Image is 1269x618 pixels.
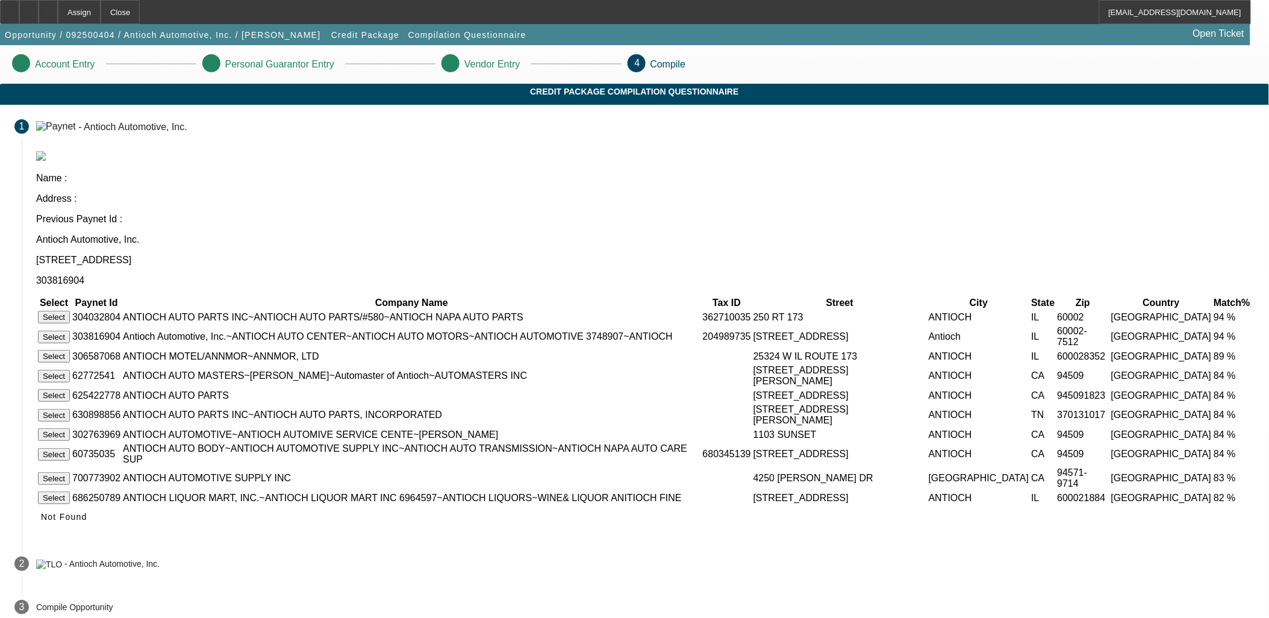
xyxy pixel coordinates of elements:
[1188,23,1249,44] a: Open Ticket
[1214,325,1251,348] td: 94 %
[37,297,70,309] th: Select
[1111,443,1212,466] td: [GEOGRAPHIC_DATA]
[1111,349,1212,363] td: [GEOGRAPHIC_DATA]
[1031,310,1056,324] td: IL
[1057,364,1109,387] td: 94509
[36,275,1255,286] p: 303816904
[1031,364,1056,387] td: CA
[1031,443,1056,466] td: CA
[38,448,70,461] button: Select
[928,443,1030,466] td: ANTIOCH
[36,506,92,528] button: Not Found
[72,310,121,324] td: 304032804
[1111,491,1212,505] td: [GEOGRAPHIC_DATA]
[36,193,1255,204] p: Address :
[122,491,701,505] td: ANTIOCH LIQUOR MART, INC.~ANTIOCH LIQUOR MART INC 6964597~ANTIOCH LIQUORS~WINE& LIQUOR ANITIOCH FINE
[753,310,927,324] td: 250 RT 173
[331,30,399,40] span: Credit Package
[72,389,121,402] td: 625422778
[408,30,526,40] span: Compilation Questionnaire
[38,409,70,422] button: Select
[1031,491,1056,505] td: IL
[1057,325,1109,348] td: 60002-7512
[36,214,1255,225] p: Previous Paynet Id :
[650,59,686,70] p: Compile
[928,389,1030,402] td: ANTIOCH
[122,310,701,324] td: ANTIOCH AUTO PARTS INC~ANTIOCH AUTO PARTS/#580~ANTIOCH NAPA AUTO PARTS
[1214,297,1251,309] th: Match%
[1031,404,1056,426] td: TN
[753,491,927,505] td: [STREET_ADDRESS]
[36,602,113,612] p: Compile Opportunity
[225,59,334,70] p: Personal Guarantor Entry
[1111,389,1212,402] td: [GEOGRAPHIC_DATA]
[72,428,121,442] td: 302763969
[36,151,46,161] img: paynet_logo.jpg
[1111,428,1212,442] td: [GEOGRAPHIC_DATA]
[38,428,70,441] button: Select
[1111,364,1212,387] td: [GEOGRAPHIC_DATA]
[1111,467,1212,490] td: [GEOGRAPHIC_DATA]
[753,349,927,363] td: 25324 W IL ROUTE 173
[928,428,1030,442] td: ANTIOCH
[928,349,1030,363] td: ANTIOCH
[122,325,701,348] td: Antioch Automotive, Inc.~ANTIOCH AUTO CENTER~ANTIOCH AUTO MOTORS~ANTIOCH AUTOMOTIVE 3748907~ANTIOCH
[328,24,402,46] button: Credit Package
[753,443,927,466] td: [STREET_ADDRESS]
[1057,297,1109,309] th: Zip
[72,349,121,363] td: 306587068
[19,121,25,132] span: 1
[19,558,25,569] span: 2
[122,297,701,309] th: Company Name
[405,24,529,46] button: Compilation Questionnaire
[1214,443,1251,466] td: 84 %
[702,443,752,466] td: 680345139
[635,58,640,68] span: 4
[702,325,752,348] td: 204989735
[72,491,121,505] td: 686250789
[5,30,321,40] span: Opportunity / 092500404 / Antioch Automotive, Inc. / [PERSON_NAME]
[1111,297,1212,309] th: Country
[72,297,121,309] th: Paynet Id
[702,297,752,309] th: Tax ID
[1057,389,1109,402] td: 945091823
[1057,404,1109,426] td: 370131017
[36,234,1255,245] p: Antioch Automotive, Inc.
[928,364,1030,387] td: ANTIOCH
[38,370,70,382] button: Select
[38,492,70,504] button: Select
[928,467,1030,490] td: [GEOGRAPHIC_DATA]
[1031,467,1056,490] td: CA
[1031,428,1056,442] td: CA
[928,491,1030,505] td: ANTIOCH
[38,472,70,485] button: Select
[35,59,95,70] p: Account Entry
[1057,443,1109,466] td: 94509
[1111,310,1212,324] td: [GEOGRAPHIC_DATA]
[928,325,1030,348] td: Antioch
[19,602,25,613] span: 3
[1214,310,1251,324] td: 94 %
[928,310,1030,324] td: ANTIOCH
[1214,491,1251,505] td: 82 %
[122,389,701,402] td: ANTIOCH AUTO PARTS
[38,389,70,402] button: Select
[1111,325,1212,348] td: [GEOGRAPHIC_DATA]
[1031,325,1056,348] td: IL
[72,325,121,348] td: 303816904
[1057,349,1109,363] td: 600028352
[1031,349,1056,363] td: IL
[753,364,927,387] td: [STREET_ADDRESS][PERSON_NAME]
[464,59,520,70] p: Vendor Entry
[36,255,1255,266] p: [STREET_ADDRESS]
[122,467,701,490] td: ANTIOCH AUTOMOTIVE SUPPLY INC
[1214,467,1251,490] td: 83 %
[72,364,121,387] td: 62772541
[38,331,70,343] button: Select
[1031,297,1056,309] th: State
[1111,404,1212,426] td: [GEOGRAPHIC_DATA]
[64,560,160,569] div: - Antioch Automotive, Inc.
[72,404,121,426] td: 630898856
[1057,310,1109,324] td: 60002
[1031,389,1056,402] td: CA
